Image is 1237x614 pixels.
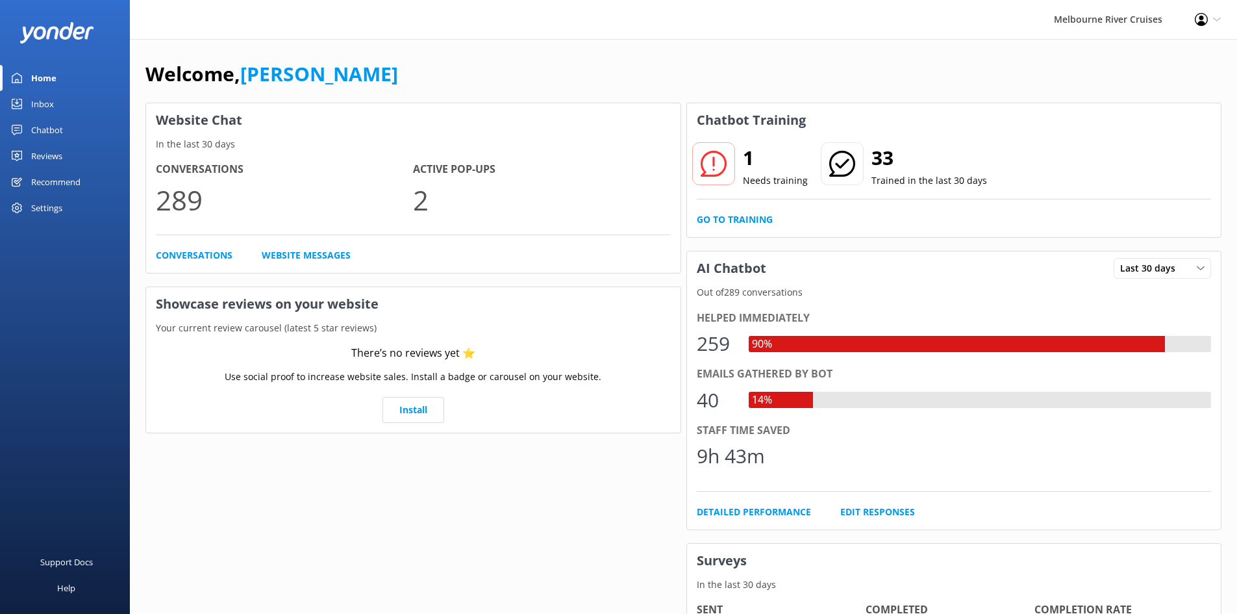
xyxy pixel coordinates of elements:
[743,173,808,188] p: Needs training
[749,392,775,409] div: 14%
[156,161,413,178] h4: Conversations
[156,178,413,222] p: 289
[697,328,736,359] div: 259
[687,285,1221,300] p: Out of 289 conversations
[871,142,987,173] h2: 33
[382,397,444,423] a: Install
[413,161,670,178] h4: Active Pop-ups
[749,336,775,353] div: 90%
[146,287,681,321] h3: Showcase reviews on your website
[262,248,351,262] a: Website Messages
[697,212,773,227] a: Go to Training
[31,143,62,169] div: Reviews
[687,578,1221,592] p: In the last 30 days
[31,117,63,143] div: Chatbot
[697,366,1212,383] div: Emails gathered by bot
[697,505,811,519] a: Detailed Performance
[697,385,736,416] div: 40
[145,58,398,90] h1: Welcome,
[146,137,681,151] p: In the last 30 days
[697,441,765,472] div: 9h 43m
[31,65,56,91] div: Home
[840,505,915,519] a: Edit Responses
[697,310,1212,327] div: Helped immediately
[1120,261,1183,275] span: Last 30 days
[413,178,670,222] p: 2
[31,91,54,117] div: Inbox
[687,251,776,285] h3: AI Chatbot
[31,195,62,221] div: Settings
[697,422,1212,439] div: Staff time saved
[743,142,808,173] h2: 1
[146,103,681,137] h3: Website Chat
[871,173,987,188] p: Trained in the last 30 days
[146,321,681,335] p: Your current review carousel (latest 5 star reviews)
[57,575,75,601] div: Help
[156,248,232,262] a: Conversations
[687,544,1221,578] h3: Surveys
[351,345,475,362] div: There’s no reviews yet ⭐
[240,60,398,87] a: [PERSON_NAME]
[225,370,601,384] p: Use social proof to increase website sales. Install a badge or carousel on your website.
[687,103,816,137] h3: Chatbot Training
[19,22,94,44] img: yonder-white-logo.png
[31,169,81,195] div: Recommend
[40,549,93,575] div: Support Docs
